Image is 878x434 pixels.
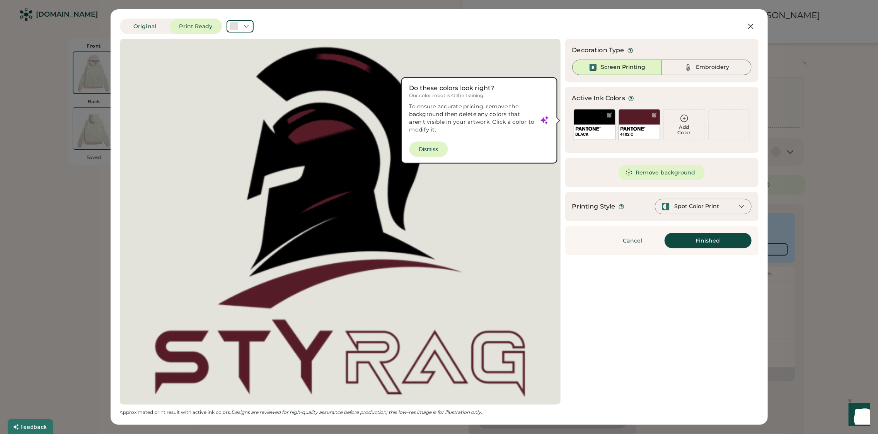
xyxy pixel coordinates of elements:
[675,203,719,210] div: Spot Color Print
[232,409,482,415] em: Designs are reviewed for high-quality assurance before production; this low-res image is for illu...
[120,409,561,415] div: Approximated print result with active ink colors.
[841,399,875,432] iframe: Front Chat
[601,63,645,71] div: Screen Printing
[572,46,624,55] div: Decoration Type
[576,132,614,137] div: BLACK
[684,63,693,72] img: Thread%20-%20Unselected.svg
[606,233,660,248] button: Cancel
[621,127,646,131] img: 1024px-Pantone_logo.svg.png
[170,19,222,34] button: Print Ready
[120,19,170,34] button: Original
[661,202,670,211] img: spot-color-green.svg
[665,233,752,248] button: Finished
[619,165,705,180] button: Remove background
[572,202,615,211] div: Printing Style
[696,63,729,71] div: Embroidery
[664,125,705,135] div: Add Color
[588,63,598,72] img: Ink%20-%20Selected.svg
[621,132,658,137] div: 4102 C
[576,127,601,131] img: 1024px-Pantone_logo.svg.png
[572,94,626,103] div: Active Ink Colors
